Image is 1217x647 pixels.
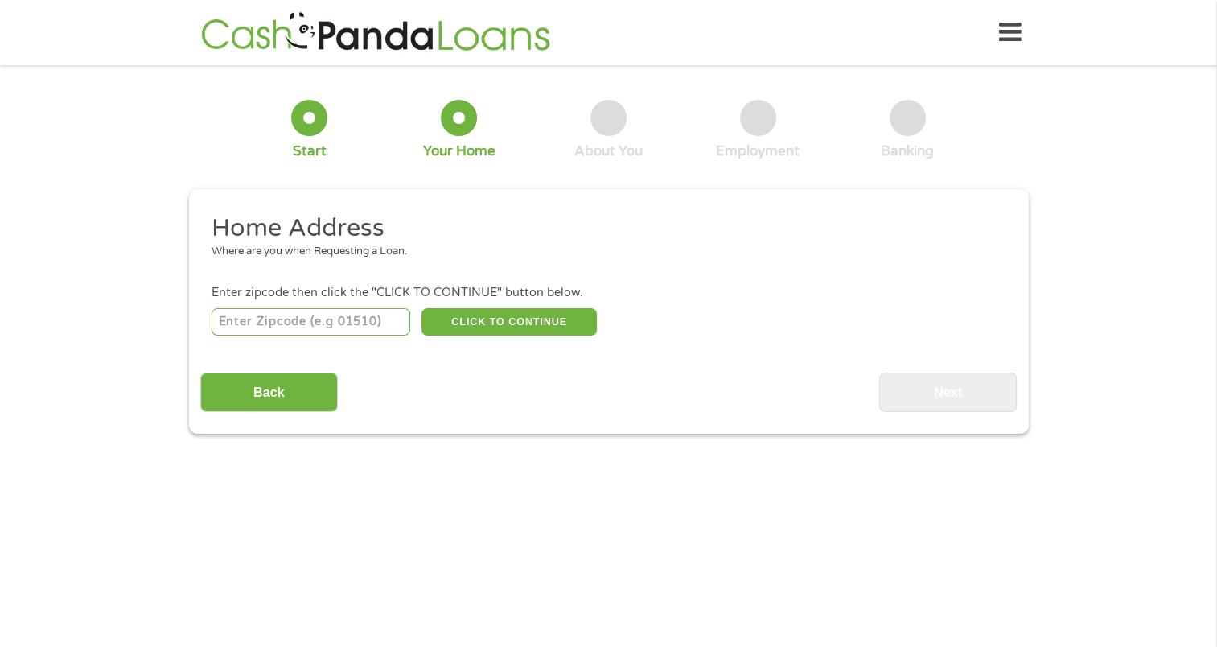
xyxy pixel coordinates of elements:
input: Next [879,373,1017,412]
div: Your Home [423,142,495,160]
div: Employment [716,142,800,160]
div: Banking [881,142,934,160]
input: Back [200,373,338,412]
div: Enter zipcode then click the "CLICK TO CONTINUE" button below. [212,284,1005,302]
h2: Home Address [212,212,993,245]
img: GetLoanNow Logo [196,10,555,56]
div: Start [293,142,327,160]
button: CLICK TO CONTINUE [421,308,597,336]
div: About You [574,142,643,160]
div: Where are you when Requesting a Loan. [212,244,993,260]
input: Enter Zipcode (e.g 01510) [212,308,410,336]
